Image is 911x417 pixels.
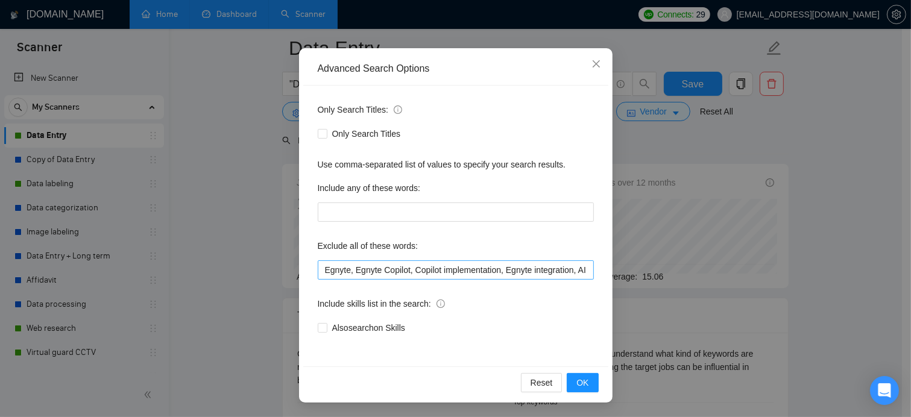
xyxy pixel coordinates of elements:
[318,178,420,198] label: Include any of these words:
[318,236,418,256] label: Exclude all of these words:
[580,48,613,81] button: Close
[327,127,406,140] span: Only Search Titles
[567,373,598,392] button: OK
[521,373,563,392] button: Reset
[318,103,402,116] span: Only Search Titles:
[318,297,445,310] span: Include skills list in the search:
[318,158,594,171] div: Use comma-separated list of values to specify your search results.
[437,299,445,308] span: info-circle
[870,376,899,405] div: Open Intercom Messenger
[531,376,553,389] span: Reset
[576,376,588,389] span: OK
[318,62,594,75] div: Advanced Search Options
[591,59,601,69] span: close
[327,321,410,334] span: Also search on Skills
[394,105,402,114] span: info-circle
